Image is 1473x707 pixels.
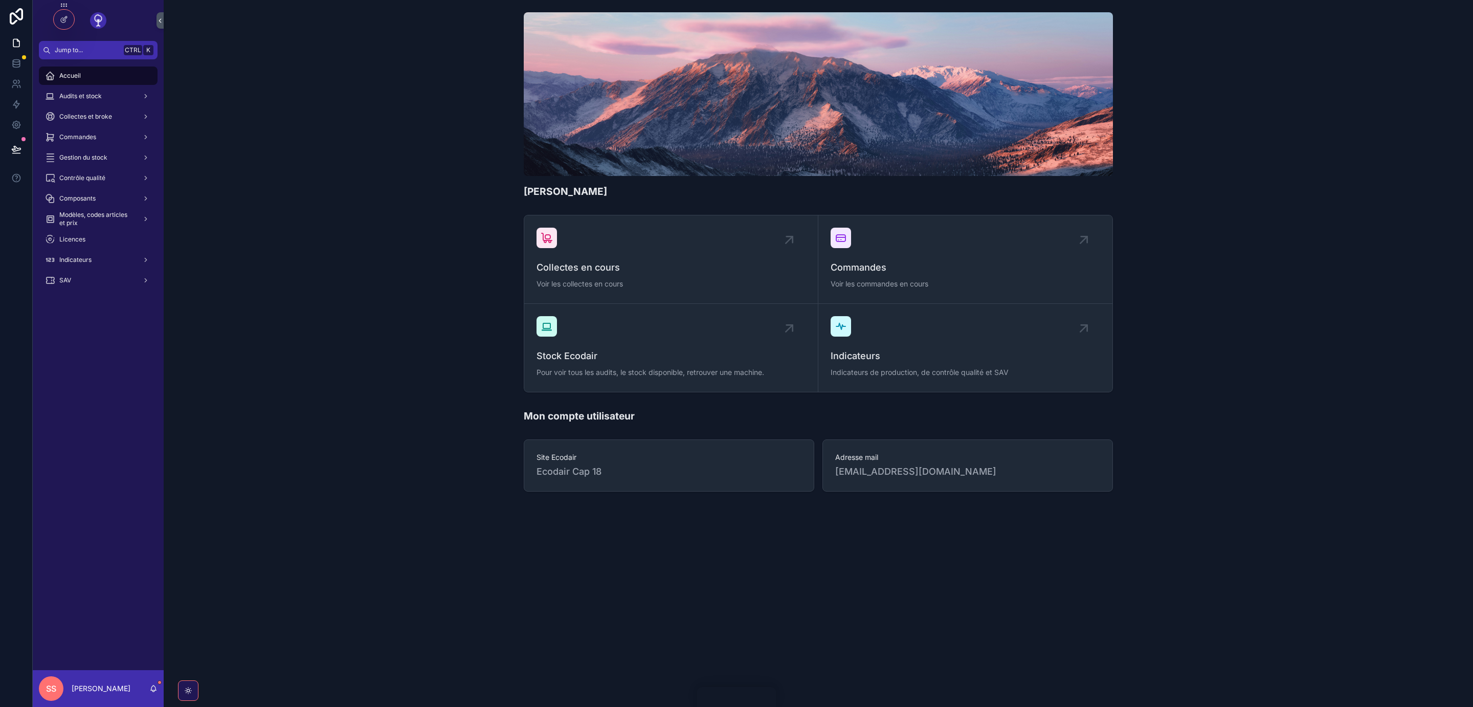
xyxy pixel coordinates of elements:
span: Site Ecodair [537,452,801,462]
span: Modèles, codes articles et prix [59,211,134,227]
a: Modèles, codes articles et prix [39,210,158,228]
a: IndicateursIndicateurs de production, de contrôle qualité et SAV [818,304,1112,392]
a: Collectes et broke [39,107,158,126]
span: K [144,46,152,54]
span: Commandes [59,133,96,141]
span: Audits et stock [59,92,102,100]
a: Audits et stock [39,87,158,105]
span: Jump to... [55,46,120,54]
a: Gestion du stock [39,148,158,167]
a: Composants [39,189,158,208]
span: Indicateurs de production, de contrôle qualité et SAV [831,367,1100,378]
span: Indicateurs [831,349,1100,363]
span: Composants [59,194,96,203]
span: Ctrl [124,45,142,55]
span: Ecodair Cap 18 [537,465,601,479]
span: Licences [59,235,85,244]
span: Stock Ecodair [537,349,806,363]
span: Collectes en cours [537,260,806,275]
a: Licences [39,230,158,249]
span: Contrôle qualité [59,174,105,182]
a: Commandes [39,128,158,146]
span: Voir les collectes en cours [537,279,806,289]
span: Commandes [831,260,1100,275]
h1: Mon compte utilisateur [524,409,635,423]
span: [EMAIL_ADDRESS][DOMAIN_NAME] [835,465,1100,479]
span: Collectes et broke [59,113,112,121]
a: CommandesVoir les commandes en cours [818,215,1112,304]
a: Contrôle qualité [39,169,158,187]
span: SAV [59,276,71,284]
a: Indicateurs [39,251,158,269]
div: scrollable content [33,59,164,303]
span: Adresse mail [835,452,1100,462]
span: Voir les commandes en cours [831,279,1100,289]
a: SAV [39,271,158,290]
a: Stock EcodairPour voir tous les audits, le stock disponible, retrouver une machine. [524,304,818,392]
span: Pour voir tous les audits, le stock disponible, retrouver une machine. [537,367,806,378]
span: Accueil [59,72,81,80]
span: SS [46,682,56,695]
a: Accueil [39,67,158,85]
span: Gestion du stock [59,153,107,162]
p: [PERSON_NAME] [72,683,130,694]
span: Indicateurs [59,256,92,264]
h1: [PERSON_NAME] [524,184,607,198]
button: Jump to...CtrlK [39,41,158,59]
img: App logo [90,12,106,29]
a: Collectes en coursVoir les collectes en cours [524,215,818,304]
